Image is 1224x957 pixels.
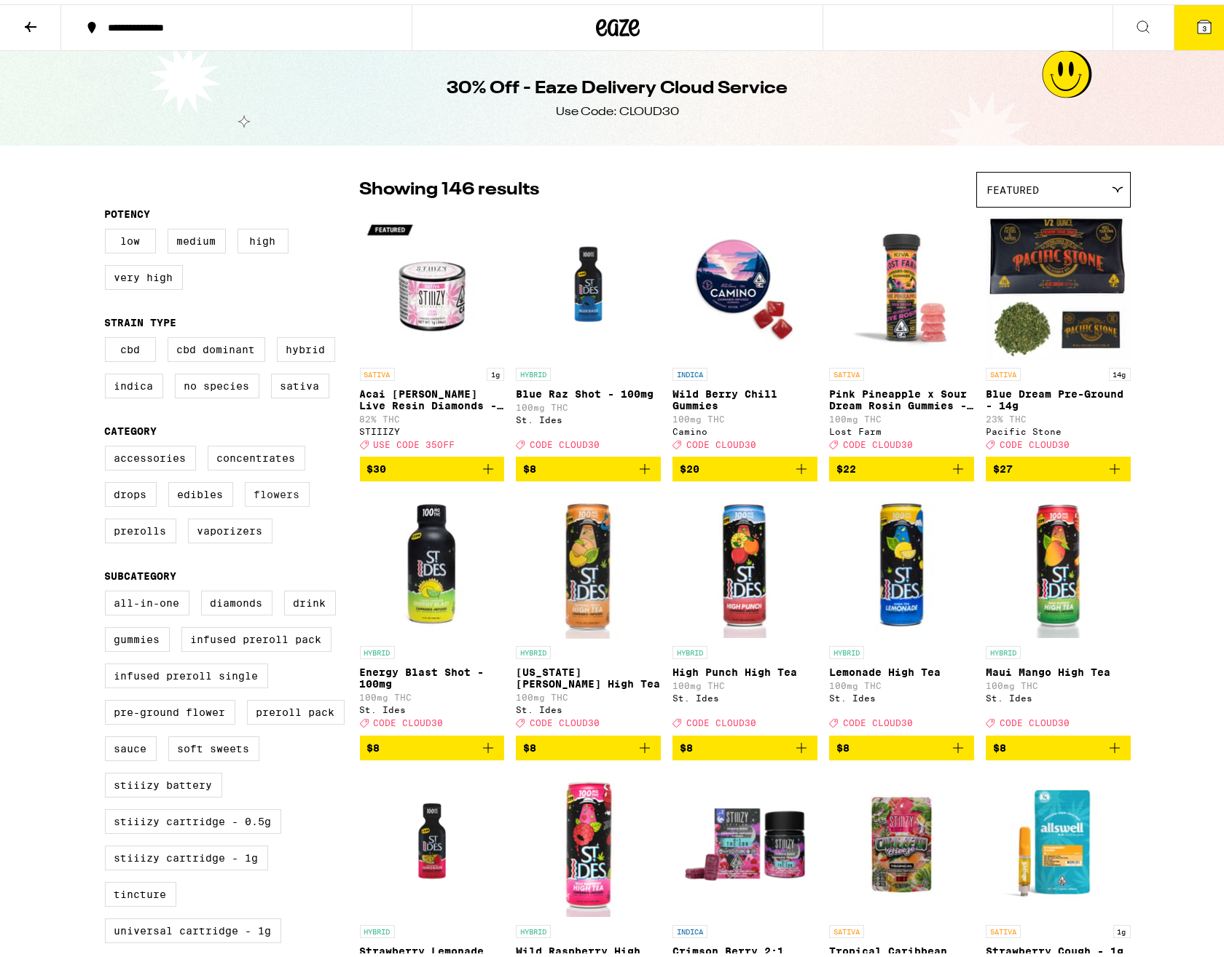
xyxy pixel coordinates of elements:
[986,677,1131,686] p: 100mg THC
[105,566,177,578] legend: Subcategory
[284,586,336,611] label: Drink
[986,489,1131,634] img: St. Ides - Maui Mango High Tea
[168,333,265,358] label: CBD Dominant
[1202,20,1207,28] span: 3
[105,623,170,647] label: Gummies
[168,478,233,503] label: Edibles
[360,489,505,730] a: Open page for Energy Blast Shot - 100mg from St. Ides
[686,436,756,445] span: CODE CLOUD30
[672,210,817,452] a: Open page for Wild Berry Chill Gummies from Camino
[360,921,395,934] p: HYBRID
[208,441,305,466] label: Concentrates
[843,714,913,724] span: CODE CLOUD30
[829,410,974,420] p: 100mg THC
[374,714,444,724] span: CODE CLOUD30
[247,696,345,720] label: Preroll Pack
[829,489,974,730] a: Open page for Lemonade High Tea from St. Ides
[105,421,157,433] legend: Category
[829,662,974,674] p: Lemonade High Tea
[516,452,661,477] button: Add to bag
[672,662,817,674] p: High Punch High Tea
[105,204,151,216] legend: Potency
[829,363,864,377] p: SATIVA
[672,210,817,356] img: Camino - Wild Berry Chill Gummies
[672,452,817,477] button: Add to bag
[986,489,1131,730] a: Open page for Maui Mango High Tea from St. Ides
[105,586,189,611] label: All-In-One
[986,452,1131,477] button: Add to bag
[516,210,661,452] a: Open page for Blue Raz Shot - 100mg from St. Ides
[829,489,974,634] img: St. Ides - Lemonade High Tea
[686,714,756,724] span: CODE CLOUD30
[672,384,817,407] p: Wild Berry Chill Gummies
[9,10,105,22] span: Hi. Need any help?
[105,478,157,503] label: Drops
[516,411,661,420] div: St. Ides
[516,701,661,710] div: St. Ides
[829,677,974,686] p: 100mg THC
[986,662,1131,674] p: Maui Mango High Tea
[374,436,455,445] span: USE CODE 35OFF
[105,514,176,539] label: Prerolls
[829,210,974,356] img: Lost Farm - Pink Pineapple x Sour Dream Rosin Gummies - 100mg
[447,72,788,97] h1: 30% Off - Eaze Delivery Cloud Service
[672,731,817,756] button: Add to bag
[245,478,310,503] label: Flowers
[836,738,850,749] span: $8
[672,642,707,655] p: HYBRID
[360,210,505,452] a: Open page for Acai Berry Live Resin Diamonds - 1g from STIIIZY
[277,333,335,358] label: Hybrid
[516,398,661,408] p: 100mg THC
[360,662,505,685] p: Energy Blast Shot - 100mg
[105,696,235,720] label: Pre-ground Flower
[680,459,699,470] span: $20
[523,459,536,470] span: $8
[843,436,913,445] span: CODE CLOUD30
[829,384,974,407] p: Pink Pineapple x Sour Dream Rosin Gummies - 100mg
[530,436,600,445] span: CODE CLOUD30
[829,689,974,698] div: St. Ides
[1000,436,1070,445] span: CODE CLOUD30
[105,914,281,939] label: Universal Cartridge - 1g
[829,452,974,477] button: Add to bag
[986,768,1131,913] img: Allswell - Strawberry Cough - 1g
[993,459,1013,470] span: $27
[360,452,505,477] button: Add to bag
[360,688,505,698] p: 100mg THC
[516,688,661,698] p: 100mg THC
[105,841,268,866] label: STIIIZY Cartridge - 1g
[556,100,679,116] div: Use Code: CLOUD30
[105,732,157,757] label: Sauce
[360,410,505,420] p: 82% THC
[105,333,156,358] label: CBD
[360,422,505,432] div: STIIIZY
[168,224,226,249] label: Medium
[360,731,505,756] button: Add to bag
[1109,363,1131,377] p: 14g
[986,210,1131,356] img: Pacific Stone - Blue Dream Pre-Ground - 14g
[523,738,536,749] span: $8
[181,623,331,647] label: Infused Preroll Pack
[986,422,1131,432] div: Pacific Stone
[672,677,817,686] p: 100mg THC
[105,878,176,902] label: Tincture
[360,768,505,913] img: St. Ides - Strawberry Lemonade Shot - 100mg
[201,586,272,611] label: Diamonds
[672,489,817,730] a: Open page for High Punch High Tea from St. Ides
[271,369,329,394] label: Sativa
[829,642,864,655] p: HYBRID
[516,768,661,913] img: St. Ides - Wild Raspberry High Tea
[105,261,183,285] label: Very High
[829,731,974,756] button: Add to bag
[360,701,505,710] div: St. Ides
[516,642,551,655] p: HYBRID
[360,642,395,655] p: HYBRID
[829,921,864,934] p: SATIVA
[986,410,1131,420] p: 23% THC
[105,768,222,793] label: STIIIZY Battery
[360,173,540,198] p: Showing 146 results
[987,180,1040,192] span: Featured
[238,224,289,249] label: High
[168,732,259,757] label: Soft Sweets
[986,689,1131,698] div: St. Ides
